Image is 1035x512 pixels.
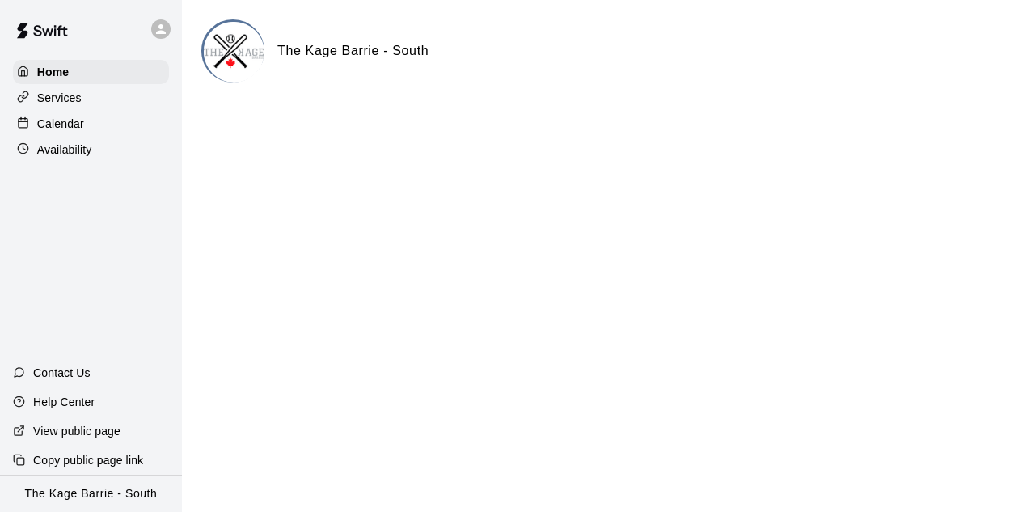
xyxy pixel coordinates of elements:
[37,64,70,80] p: Home
[33,423,120,439] p: View public page
[33,452,143,468] p: Copy public page link
[37,142,92,158] p: Availability
[13,138,169,162] a: Availability
[37,90,82,106] p: Services
[33,365,91,381] p: Contact Us
[25,485,158,502] p: The Kage Barrie - South
[277,40,429,61] h6: The Kage Barrie - South
[13,112,169,136] a: Calendar
[13,86,169,110] a: Services
[13,60,169,84] a: Home
[37,116,84,132] p: Calendar
[33,394,95,410] p: Help Center
[204,22,264,83] img: The Kage Barrie - South logo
